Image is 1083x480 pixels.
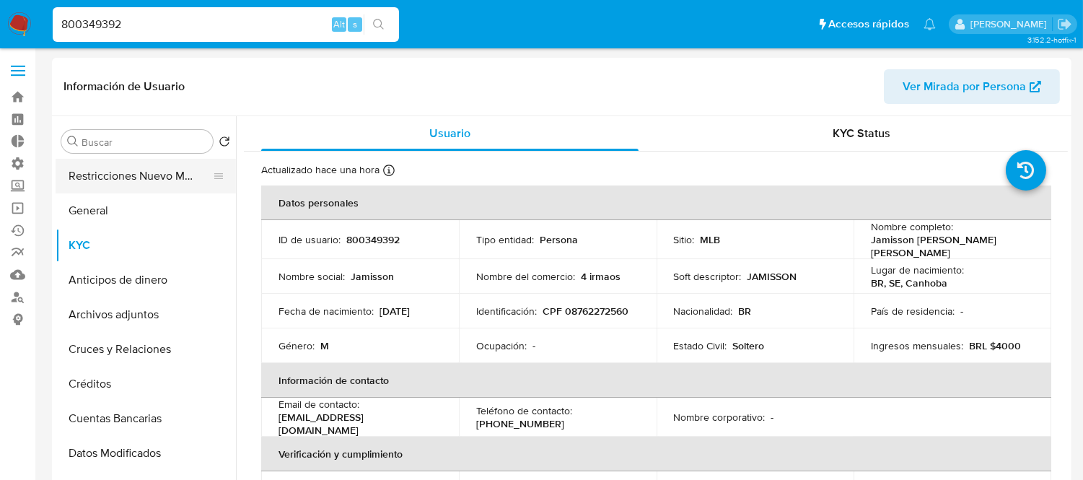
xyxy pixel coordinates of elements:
p: ID de usuario : [279,233,341,246]
input: Buscar usuario o caso... [53,15,399,34]
p: [PHONE_NUMBER] [476,417,564,430]
button: Restricciones Nuevo Mundo [56,159,224,193]
p: Ingresos mensuales : [871,339,963,352]
p: Lugar de nacimiento : [871,263,964,276]
span: s [353,17,357,31]
button: search-icon [364,14,393,35]
p: Persona [540,233,578,246]
th: Datos personales [261,186,1051,220]
th: Verificación y cumplimiento [261,437,1051,471]
p: Nombre completo : [871,220,953,233]
p: - [771,411,774,424]
p: Nombre del comercio : [476,270,575,283]
p: Teléfono de contacto : [476,404,572,417]
a: Salir [1057,17,1072,32]
p: Nombre corporativo : [674,411,766,424]
p: Nacionalidad : [674,305,733,318]
p: Soltero [733,339,765,352]
p: Soft descriptor : [674,270,742,283]
p: [DATE] [380,305,410,318]
p: BR [739,305,752,318]
p: Nombre social : [279,270,345,283]
p: - [532,339,535,352]
button: Anticipos de dinero [56,263,236,297]
p: [EMAIL_ADDRESS][DOMAIN_NAME] [279,411,436,437]
span: Alt [333,17,345,31]
span: Usuario [429,125,470,141]
button: Archivos adjuntos [56,297,236,332]
p: BRL $4000 [969,339,1021,352]
span: Accesos rápidos [828,17,909,32]
span: KYC Status [833,125,891,141]
button: Créditos [56,367,236,401]
p: M [320,339,329,352]
button: Buscar [67,136,79,147]
h1: Información de Usuario [63,79,185,94]
p: Email de contacto : [279,398,359,411]
button: Cuentas Bancarias [56,401,236,436]
p: Identificación : [476,305,537,318]
p: MLB [701,233,721,246]
p: Fecha de nacimiento : [279,305,374,318]
p: Sitio : [674,233,695,246]
p: Tipo entidad : [476,233,534,246]
p: 4 irmaos [581,270,621,283]
p: Actualizado hace una hora [261,163,380,177]
p: BR, SE, Canhoba [871,276,947,289]
p: JAMISSON [747,270,797,283]
button: KYC [56,228,236,263]
button: Datos Modificados [56,436,236,471]
p: Estado Civil : [674,339,727,352]
button: Volver al orden por defecto [219,136,230,152]
input: Buscar [82,136,207,149]
th: Información de contacto [261,363,1051,398]
p: CPF 08762272560 [543,305,628,318]
p: Jamisson [PERSON_NAME] [PERSON_NAME] [871,233,1028,259]
button: Cruces y Relaciones [56,332,236,367]
p: Género : [279,339,315,352]
button: Ver Mirada por Persona [884,69,1060,104]
p: zoe.breuer@mercadolibre.com [970,17,1052,31]
p: Jamisson [351,270,394,283]
a: Notificaciones [924,18,936,30]
p: País de residencia : [871,305,955,318]
span: Ver Mirada por Persona [903,69,1026,104]
p: - [960,305,963,318]
button: General [56,193,236,228]
p: 800349392 [346,233,400,246]
p: Ocupación : [476,339,527,352]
